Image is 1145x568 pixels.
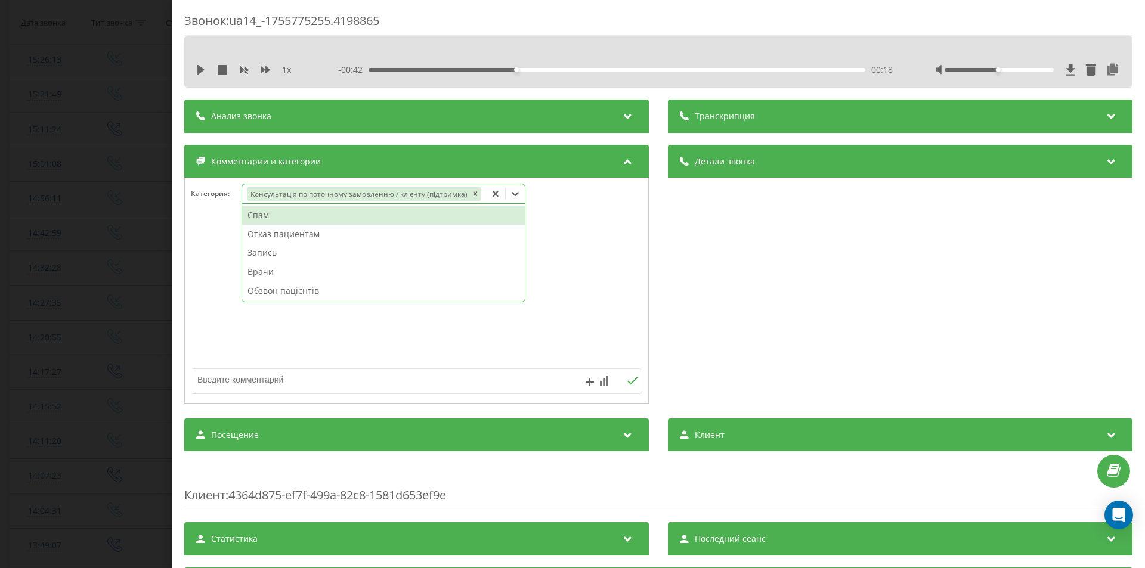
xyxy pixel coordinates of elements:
span: Статистика [211,533,258,545]
span: Комментарии и категории [211,156,321,167]
span: 1 x [282,64,291,76]
div: Open Intercom Messenger [1104,501,1133,529]
div: Remove Консультація по поточному замовленню / клієнту (підтримка) [469,187,481,201]
div: Отказ пациентам [242,225,525,244]
div: Звонок : ua14_-1755775255.4198865 [184,13,1132,36]
span: Клиент [695,429,725,441]
div: Консультація по поточному замовленню / клієнту (підтримка) [247,187,469,201]
span: Клиент [184,487,225,503]
span: 00:18 [871,64,893,76]
span: Последний сеанс [695,533,766,545]
div: Врачи [242,262,525,281]
div: Запись [242,243,525,262]
div: : 4364d875-ef7f-499a-82c8-1581d653ef9e [184,463,1132,510]
span: Анализ звонка [211,110,271,122]
span: - 00:42 [338,64,369,76]
span: Детали звонка [695,156,755,167]
div: Обзвон пацієнтів [242,281,525,300]
div: Accessibility label [996,67,1001,72]
div: Спам [242,206,525,225]
span: Посещение [211,429,259,441]
div: Accessibility label [514,67,519,72]
span: Транскрипция [695,110,755,122]
h4: Категория : [191,190,242,198]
